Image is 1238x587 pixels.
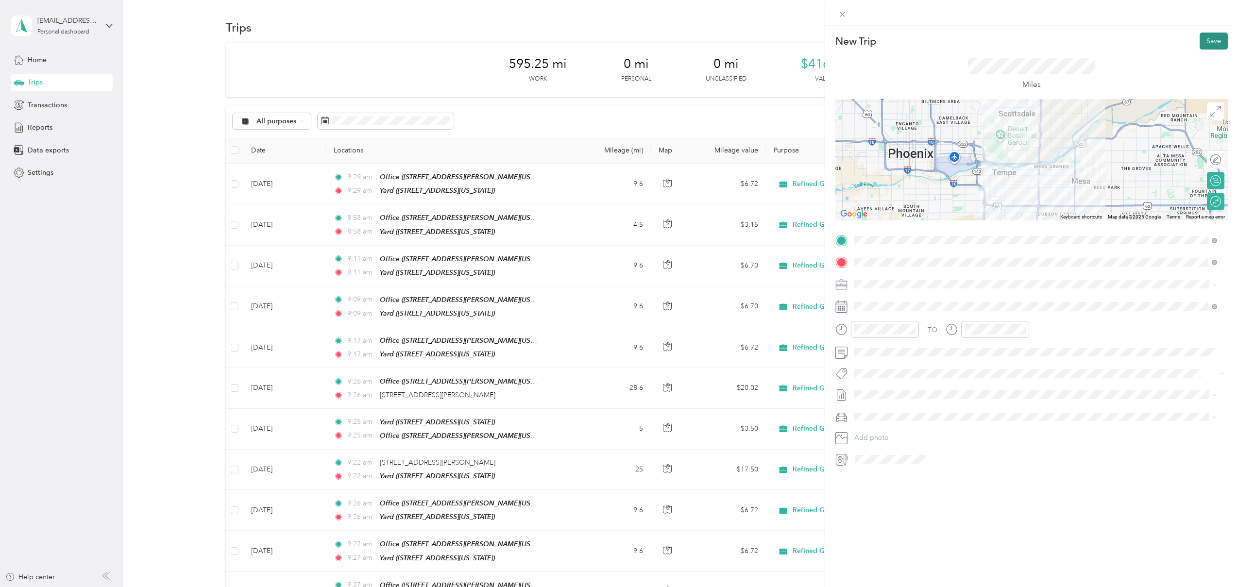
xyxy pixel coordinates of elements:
iframe: Everlance-gr Chat Button Frame [1184,533,1238,587]
p: Miles [1022,79,1041,91]
p: New Trip [835,34,876,48]
a: Report a map error [1186,214,1225,219]
button: Save [1200,33,1228,50]
span: Map data ©2025 Google [1108,214,1161,219]
button: Add photo [851,431,1228,445]
img: Google [838,208,870,220]
button: Keyboard shortcuts [1060,214,1102,220]
div: TO [928,325,937,335]
a: Terms (opens in new tab) [1167,214,1180,219]
a: Open this area in Google Maps (opens a new window) [838,208,870,220]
